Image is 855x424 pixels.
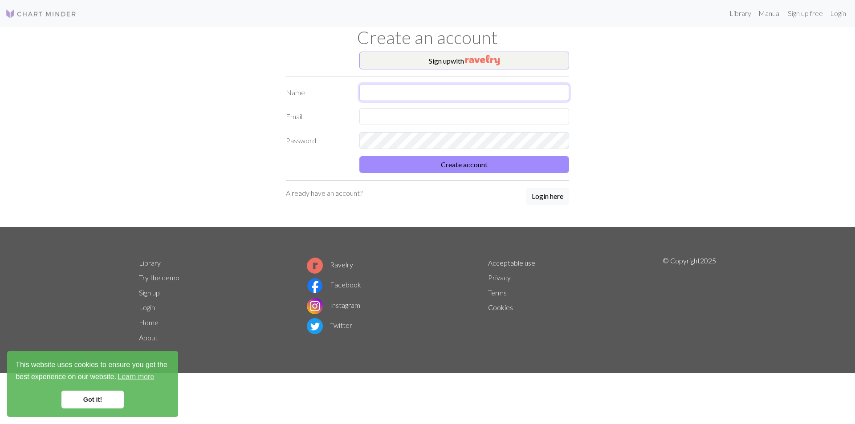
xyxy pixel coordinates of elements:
a: learn more about cookies [116,370,155,384]
a: Instagram [307,301,360,309]
label: Password [281,132,354,149]
button: Login here [526,188,569,205]
a: dismiss cookie message [61,391,124,408]
a: Terms [488,288,507,297]
button: Sign upwith [359,52,569,69]
p: Already have an account? [286,188,362,198]
a: About [139,333,158,342]
label: Email [281,108,354,125]
img: Logo [5,8,77,19]
img: Facebook logo [307,278,323,294]
button: Create account [359,156,569,173]
img: Twitter logo [307,318,323,334]
span: This website uses cookies to ensure you get the best experience on our website. [16,359,170,384]
a: Manual [755,4,784,22]
p: © Copyright 2025 [663,255,716,345]
a: Login [826,4,850,22]
label: Name [281,84,354,101]
a: Sign up free [784,4,826,22]
img: Instagram logo [307,298,323,314]
a: Login here [526,188,569,206]
a: Acceptable use [488,258,535,267]
a: Library [726,4,755,22]
a: Cookies [488,303,513,311]
img: Ravelry logo [307,258,323,274]
h1: Create an account [134,27,721,48]
a: Login [139,303,155,311]
a: Home [139,318,159,327]
a: Ravelry [307,260,353,269]
a: Twitter [307,321,352,329]
a: Facebook [307,280,361,289]
img: Ravelry [465,55,500,65]
a: Privacy [488,273,511,282]
a: Sign up [139,288,160,297]
a: Library [139,258,161,267]
div: cookieconsent [7,351,178,417]
a: Try the demo [139,273,179,282]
